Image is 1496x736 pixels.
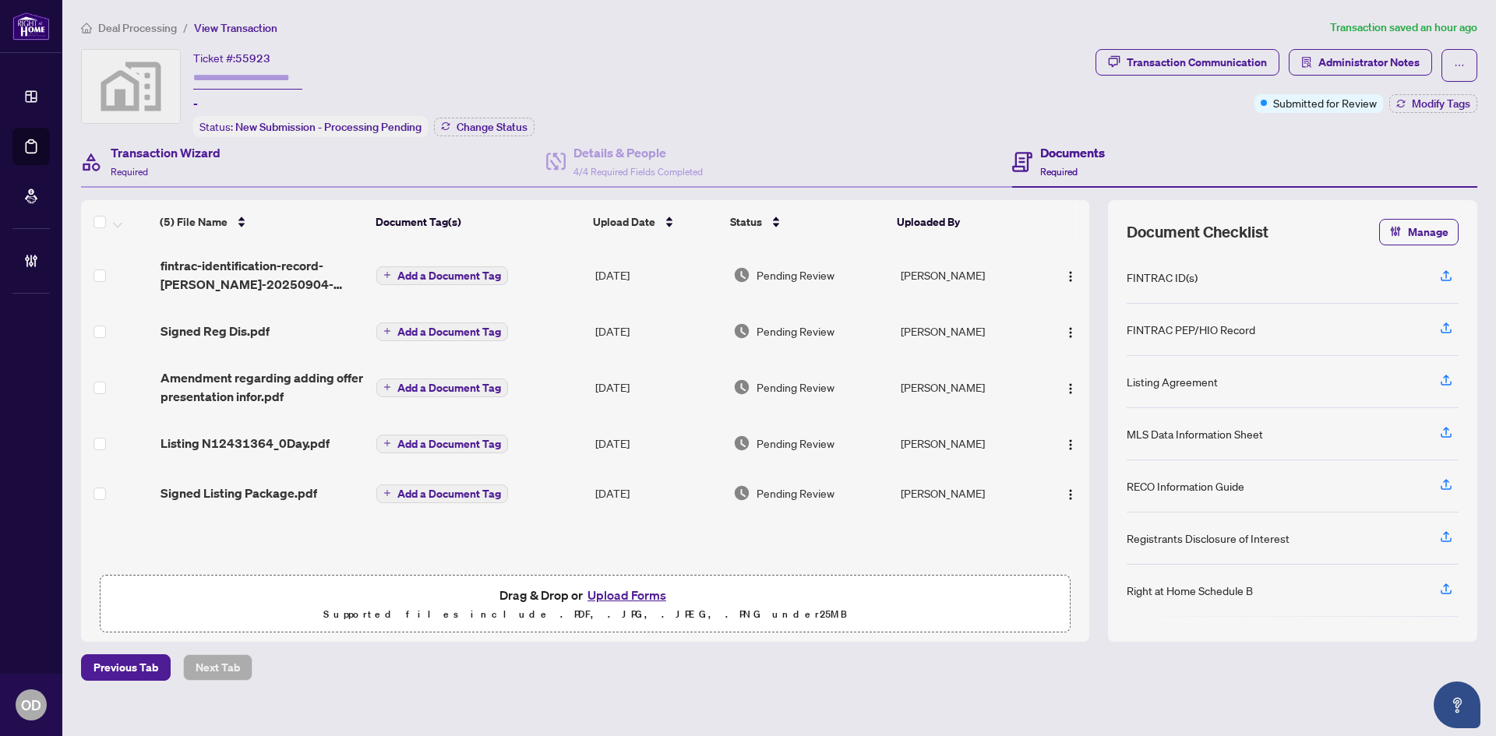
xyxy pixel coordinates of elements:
span: New Submission - Processing Pending [235,120,422,134]
span: Deal Processing [98,21,177,35]
td: [DATE] [589,356,727,418]
img: Document Status [733,266,750,283]
img: Document Status [733,322,750,340]
th: Uploaded By [891,200,1038,244]
span: Drag & Drop or [499,585,671,605]
img: Logo [1064,438,1077,451]
button: Next Tab [183,654,252,681]
div: MLS Data Information Sheet [1127,425,1263,442]
div: Ticket #: [193,49,270,67]
button: Logo [1058,262,1083,287]
button: Manage [1379,219,1459,245]
span: plus [383,271,391,279]
button: Add a Document Tag [376,322,508,341]
span: Manage [1408,220,1448,245]
button: Change Status [434,118,535,136]
button: Add a Document Tag [376,321,508,341]
span: ellipsis [1454,60,1465,71]
h4: Documents [1040,143,1105,162]
span: - [193,94,198,113]
span: Administrator Notes [1318,50,1420,75]
h4: Details & People [573,143,703,162]
span: Signed Reg Dis.pdf [161,322,270,340]
p: Supported files include .PDF, .JPG, .JPEG, .PNG under 25 MB [110,605,1060,624]
span: solution [1301,57,1312,68]
button: Open asap [1434,681,1480,728]
span: fintrac-identification-record-[PERSON_NAME]-20250904-222039.pdf [161,256,365,294]
button: Previous Tab [81,654,171,681]
img: Document Status [733,435,750,452]
button: Add a Document Tag [376,483,508,503]
button: Add a Document Tag [376,379,508,397]
span: home [81,23,92,33]
div: Transaction Communication [1127,50,1267,75]
div: Listing Agreement [1127,373,1218,390]
img: Logo [1064,270,1077,283]
span: plus [383,383,391,391]
span: Add a Document Tag [397,326,501,337]
img: Logo [1064,382,1077,395]
div: Right at Home Schedule B [1127,582,1253,599]
img: Document Status [733,379,750,396]
span: Amendment regarding adding offer presentation infor.pdf [161,368,365,406]
div: FINTRAC ID(s) [1127,269,1198,286]
td: [DATE] [589,468,727,518]
td: [PERSON_NAME] [894,356,1043,418]
td: [PERSON_NAME] [894,468,1043,518]
span: Pending Review [757,379,834,396]
span: Upload Date [593,213,655,231]
button: Logo [1058,431,1083,456]
article: Transaction saved an hour ago [1330,19,1477,37]
span: Drag & Drop orUpload FormsSupported files include .PDF, .JPG, .JPEG, .PNG under25MB [101,576,1070,633]
span: Add a Document Tag [397,270,501,281]
span: Listing N12431364_0Day.pdf [161,434,330,453]
span: Pending Review [757,266,834,283]
span: Previous Tab [93,655,158,680]
img: Document Status [733,484,750,502]
th: Upload Date [587,200,724,244]
h4: Transaction Wizard [111,143,221,162]
button: Add a Document Tag [376,265,508,285]
button: Transaction Communication [1096,49,1279,76]
td: [PERSON_NAME] [894,306,1043,356]
span: Required [1040,166,1078,178]
span: Pending Review [757,322,834,340]
button: Upload Forms [583,585,671,605]
button: Modify Tags [1389,94,1477,113]
span: 4/4 Required Fields Completed [573,166,703,178]
span: Document Checklist [1127,221,1268,243]
img: logo [12,12,50,40]
span: Pending Review [757,484,834,502]
button: Add a Document Tag [376,377,508,397]
td: [PERSON_NAME] [894,418,1043,468]
td: [PERSON_NAME] [894,244,1043,306]
button: Logo [1058,481,1083,505]
td: [DATE] [589,306,727,356]
img: svg%3e [82,50,180,123]
span: Required [111,166,148,178]
button: Add a Document Tag [376,266,508,285]
li: / [183,19,188,37]
span: plus [383,327,391,335]
button: Add a Document Tag [376,484,508,503]
th: (5) File Name [153,200,369,244]
button: Add a Document Tag [376,435,508,453]
span: Add a Document Tag [397,382,501,393]
div: RECO Information Guide [1127,477,1244,495]
img: Logo [1064,488,1077,501]
button: Administrator Notes [1289,49,1432,76]
td: [DATE] [589,244,727,306]
span: (5) File Name [160,213,228,231]
span: plus [383,439,391,447]
span: plus [383,489,391,497]
span: Signed Listing Package.pdf [161,484,317,502]
span: Add a Document Tag [397,438,501,449]
button: Add a Document Tag [376,433,508,453]
span: Submitted for Review [1273,94,1377,111]
th: Status [724,200,891,244]
button: Logo [1058,375,1083,400]
div: FINTRAC PEP/HIO Record [1127,321,1255,338]
img: Logo [1064,326,1077,339]
span: Change Status [457,121,527,132]
th: Document Tag(s) [369,200,587,244]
